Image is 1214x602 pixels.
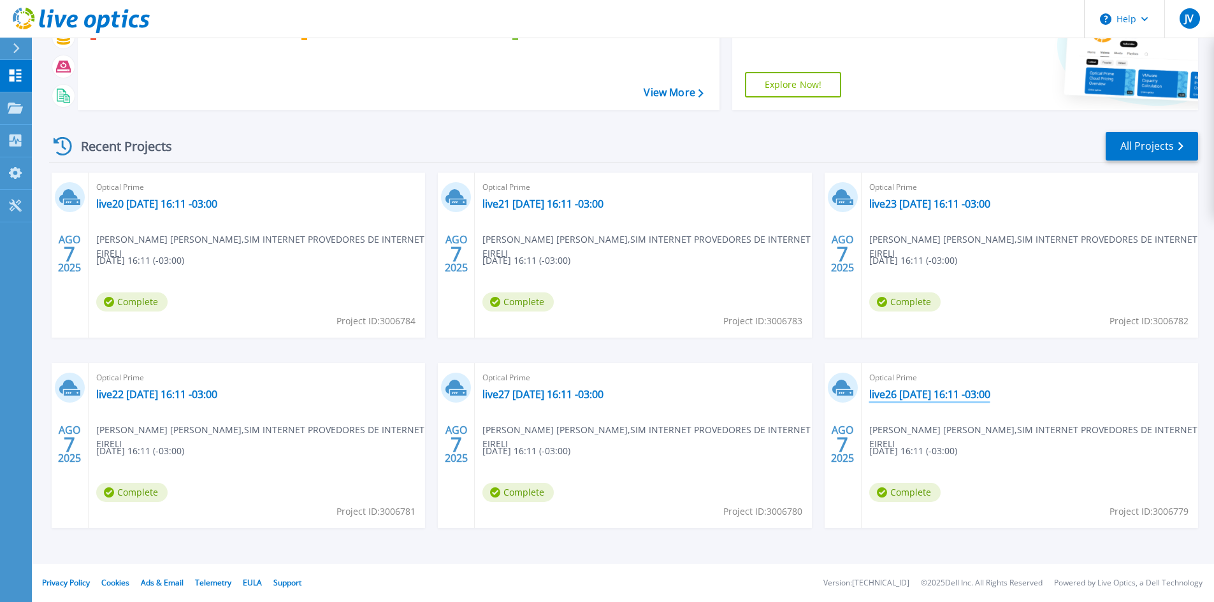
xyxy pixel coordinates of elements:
[444,231,468,277] div: AGO 2025
[96,292,168,312] span: Complete
[57,421,82,468] div: AGO 2025
[273,577,301,588] a: Support
[96,180,417,194] span: Optical Prime
[745,72,842,97] a: Explore Now!
[482,180,804,194] span: Optical Prime
[869,423,1198,451] span: [PERSON_NAME] [PERSON_NAME] , SIM INTERNET PROVEDORES DE INTERNET EIRELI
[482,197,603,210] a: live21 [DATE] 16:11 -03:00
[869,180,1190,194] span: Optical Prime
[830,231,855,277] div: AGO 2025
[451,248,462,259] span: 7
[336,314,416,328] span: Project ID: 3006784
[1106,132,1198,161] a: All Projects
[723,505,802,519] span: Project ID: 3006780
[869,233,1198,261] span: [PERSON_NAME] [PERSON_NAME] , SIM INTERNET PROVEDORES DE INTERNET EIRELI
[96,371,417,385] span: Optical Prime
[64,248,75,259] span: 7
[837,439,848,450] span: 7
[869,444,957,458] span: [DATE] 16:11 (-03:00)
[451,439,462,450] span: 7
[837,248,848,259] span: 7
[869,483,941,502] span: Complete
[482,292,554,312] span: Complete
[336,505,416,519] span: Project ID: 3006781
[482,233,811,261] span: [PERSON_NAME] [PERSON_NAME] , SIM INTERNET PROVEDORES DE INTERNET EIRELI
[96,444,184,458] span: [DATE] 16:11 (-03:00)
[49,131,189,162] div: Recent Projects
[482,388,603,401] a: live27 [DATE] 16:11 -03:00
[96,483,168,502] span: Complete
[1109,314,1189,328] span: Project ID: 3006782
[1185,13,1194,24] span: JV
[823,579,909,587] li: Version: [TECHNICAL_ID]
[869,388,990,401] a: live26 [DATE] 16:11 -03:00
[482,483,554,502] span: Complete
[101,577,129,588] a: Cookies
[869,197,990,210] a: live23 [DATE] 16:11 -03:00
[96,233,425,261] span: [PERSON_NAME] [PERSON_NAME] , SIM INTERNET PROVEDORES DE INTERNET EIRELI
[869,254,957,268] span: [DATE] 16:11 (-03:00)
[64,439,75,450] span: 7
[869,292,941,312] span: Complete
[869,371,1190,385] span: Optical Prime
[141,577,184,588] a: Ads & Email
[921,579,1043,587] li: © 2025 Dell Inc. All Rights Reserved
[482,254,570,268] span: [DATE] 16:11 (-03:00)
[42,577,90,588] a: Privacy Policy
[195,577,231,588] a: Telemetry
[243,577,262,588] a: EULA
[96,254,184,268] span: [DATE] 16:11 (-03:00)
[96,197,217,210] a: live20 [DATE] 16:11 -03:00
[96,388,217,401] a: live22 [DATE] 16:11 -03:00
[1109,505,1189,519] span: Project ID: 3006779
[482,444,570,458] span: [DATE] 16:11 (-03:00)
[482,423,811,451] span: [PERSON_NAME] [PERSON_NAME] , SIM INTERNET PROVEDORES DE INTERNET EIRELI
[96,423,425,451] span: [PERSON_NAME] [PERSON_NAME] , SIM INTERNET PROVEDORES DE INTERNET EIRELI
[482,371,804,385] span: Optical Prime
[57,231,82,277] div: AGO 2025
[1054,579,1203,587] li: Powered by Live Optics, a Dell Technology
[444,421,468,468] div: AGO 2025
[723,314,802,328] span: Project ID: 3006783
[644,87,703,99] a: View More
[830,421,855,468] div: AGO 2025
